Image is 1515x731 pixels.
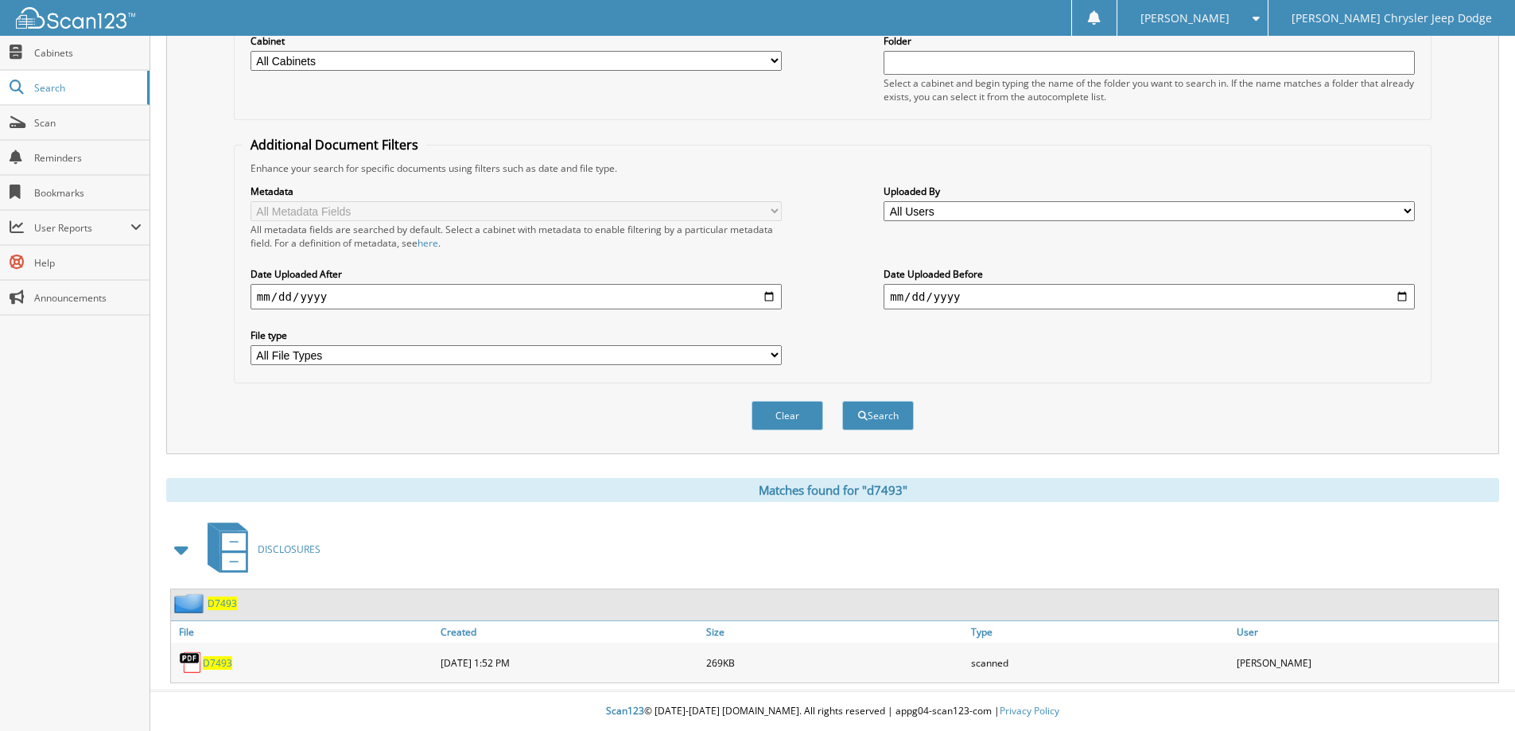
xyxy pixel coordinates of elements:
[437,647,702,679] div: [DATE] 1:52 PM
[752,401,823,430] button: Clear
[34,46,142,60] span: Cabinets
[1435,655,1515,731] iframe: Chat Widget
[243,136,426,154] legend: Additional Document Filters
[437,621,702,643] a: Created
[34,291,142,305] span: Announcements
[203,656,232,670] a: D7493
[171,621,437,643] a: File
[34,221,130,235] span: User Reports
[166,478,1499,502] div: Matches found for "d7493"
[967,621,1233,643] a: Type
[1292,14,1492,23] span: [PERSON_NAME] Chrysler Jeep Dodge
[418,236,438,250] a: here
[174,593,208,613] img: folder2.png
[34,151,142,165] span: Reminders
[884,267,1415,281] label: Date Uploaded Before
[702,647,968,679] div: 269KB
[198,518,320,581] a: DISCLOSURES
[251,223,782,250] div: All metadata fields are searched by default. Select a cabinet with metadata to enable filtering b...
[606,704,644,717] span: Scan123
[251,284,782,309] input: start
[34,81,139,95] span: Search
[34,116,142,130] span: Scan
[251,185,782,198] label: Metadata
[16,7,135,29] img: scan123-logo-white.svg
[34,186,142,200] span: Bookmarks
[1233,647,1498,679] div: [PERSON_NAME]
[1233,621,1498,643] a: User
[1140,14,1229,23] span: [PERSON_NAME]
[884,76,1415,103] div: Select a cabinet and begin typing the name of the folder you want to search in. If the name match...
[884,284,1415,309] input: end
[179,651,203,675] img: PDF.png
[150,692,1515,731] div: © [DATE]-[DATE] [DOMAIN_NAME]. All rights reserved | appg04-scan123-com |
[842,401,914,430] button: Search
[702,621,968,643] a: Size
[251,329,782,342] label: File type
[258,542,320,556] span: DISCLOSURES
[208,597,237,610] a: D7493
[884,34,1415,48] label: Folder
[884,185,1415,198] label: Uploaded By
[243,161,1423,175] div: Enhance your search for specific documents using filters such as date and file type.
[967,647,1233,679] div: scanned
[251,34,782,48] label: Cabinet
[1000,704,1059,717] a: Privacy Policy
[251,267,782,281] label: Date Uploaded After
[34,256,142,270] span: Help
